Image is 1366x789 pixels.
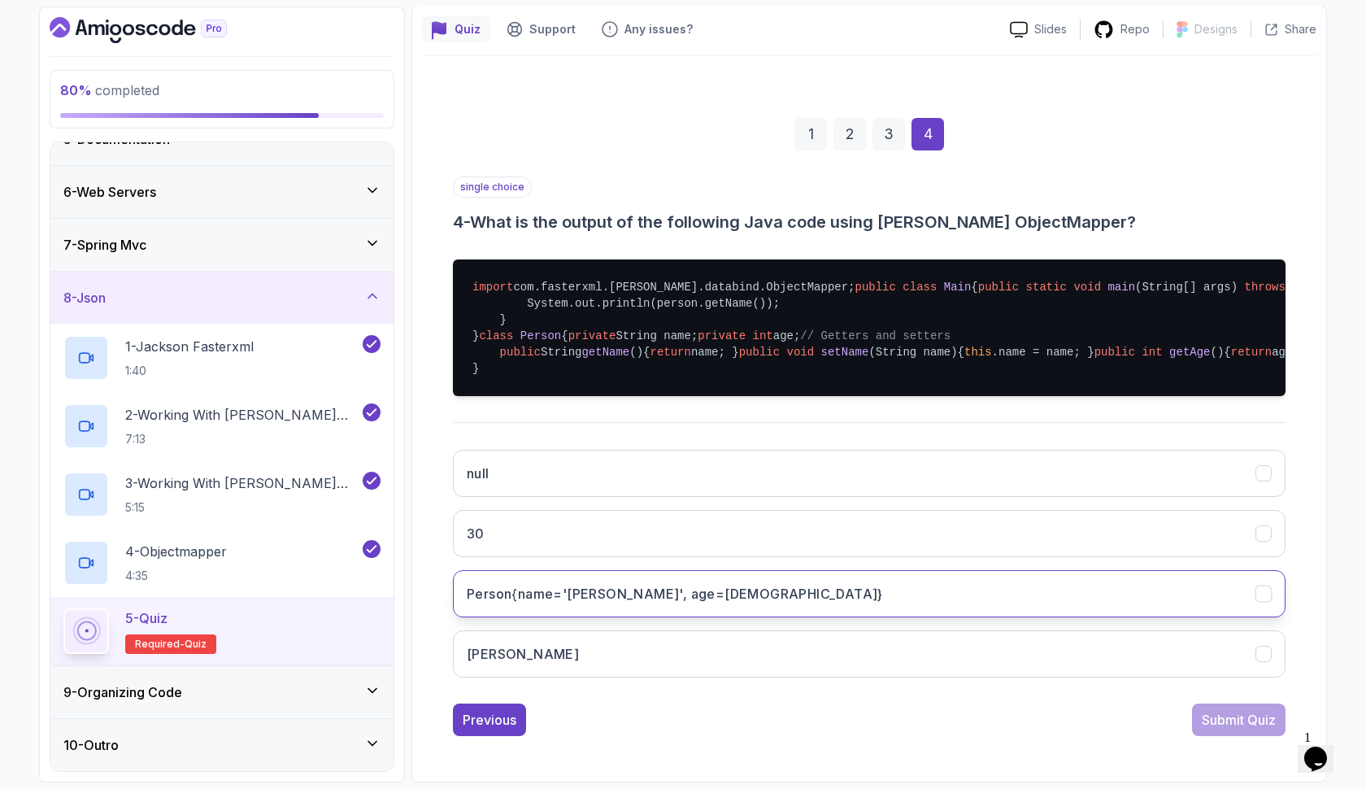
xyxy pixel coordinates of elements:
span: main [1107,281,1135,294]
p: 7:13 [125,431,359,447]
button: Previous [453,704,526,736]
button: 6-Web Servers [50,166,394,218]
button: Person{name='John', age=30} [453,570,1286,617]
h3: [PERSON_NAME] [467,644,579,664]
span: public [500,346,541,359]
span: void [1073,281,1101,294]
div: Previous [463,710,516,730]
span: () [629,346,643,359]
button: 10-Outro [50,719,394,771]
p: 3 - Working With [PERSON_NAME] Part 2 [125,473,359,493]
button: 9-Organizing Code [50,666,394,718]
p: 5:15 [125,499,359,516]
p: 5 - Quiz [125,608,167,628]
p: 4:35 [125,568,227,584]
span: private [568,329,616,342]
div: 2 [833,118,866,150]
span: import [472,281,513,294]
span: completed [60,82,159,98]
span: () [1211,346,1225,359]
p: 4 - Objectmapper [125,542,227,561]
span: public [855,281,896,294]
button: 2-Working With [PERSON_NAME] Part 17:13 [63,403,381,449]
iframe: chat widget [1298,724,1350,773]
h3: null [467,464,489,483]
span: void [787,346,815,359]
h3: 9 - Organizing Code [63,682,182,702]
p: Designs [1194,21,1238,37]
button: John [453,630,1286,678]
button: Share [1251,21,1316,37]
span: throws [1244,281,1285,294]
span: public [1094,346,1135,359]
p: 1 - Jackson Fasterxml [125,337,254,356]
h3: 30 [467,524,485,543]
button: quiz button [422,16,490,42]
span: class [479,329,513,342]
span: // Getters and setters [800,329,951,342]
button: 5-QuizRequired-quiz [63,608,381,654]
p: Quiz [455,21,481,37]
div: 4 [911,118,944,150]
span: private [698,329,746,342]
a: Slides [997,21,1080,38]
p: Slides [1034,21,1067,37]
button: 4-Objectmapper4:35 [63,540,381,586]
span: class [903,281,937,294]
h3: 7 - Spring Mvc [63,235,146,255]
h3: 8 - Json [63,288,106,307]
span: getName [581,346,629,359]
span: (String[] args) [1135,281,1238,294]
span: int [1142,346,1162,359]
a: Repo [1081,20,1163,40]
h3: 6 - Web Servers [63,182,156,202]
span: Required- [135,638,185,651]
button: 7-Spring Mvc [50,219,394,271]
button: Feedback button [592,16,703,42]
span: 80 % [60,82,92,98]
button: 30 [453,510,1286,557]
h3: 10 - Outro [63,735,119,755]
span: quiz [185,638,207,651]
span: getAge [1169,346,1210,359]
button: Submit Quiz [1192,704,1286,736]
p: Repo [1120,21,1150,37]
p: 2 - Working With [PERSON_NAME] Part 1 [125,405,359,425]
button: 3-Working With [PERSON_NAME] Part 25:15 [63,472,381,517]
button: Support button [497,16,585,42]
p: Share [1285,21,1316,37]
p: 1:40 [125,363,254,379]
p: Any issues? [624,21,693,37]
h3: 4 - What is the output of the following Java code using [PERSON_NAME] ObjectMapper? [453,211,1286,233]
button: 8-Json [50,272,394,324]
button: 1-Jackson Fasterxml1:40 [63,335,381,381]
pre: com.fasterxml.[PERSON_NAME].databind.ObjectMapper; { Exception { (); ; objectMapper.readValue(jso... [453,259,1286,396]
span: public [978,281,1019,294]
h3: Person{name='[PERSON_NAME]', age=[DEMOGRAPHIC_DATA]} [467,584,883,604]
div: 3 [872,118,905,150]
p: single choice [453,177,532,198]
div: 1 [794,118,827,150]
span: public [739,346,780,359]
span: Person [520,329,561,342]
span: this [964,346,992,359]
button: null [453,450,1286,497]
span: return [650,346,690,359]
a: Dashboard [50,17,264,43]
span: Main [944,281,972,294]
div: Submit Quiz [1202,710,1276,730]
span: static [1026,281,1067,294]
span: setName [821,346,869,359]
span: return [1231,346,1272,359]
span: (String name) [868,346,957,359]
p: Support [529,21,576,37]
span: int [753,329,773,342]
